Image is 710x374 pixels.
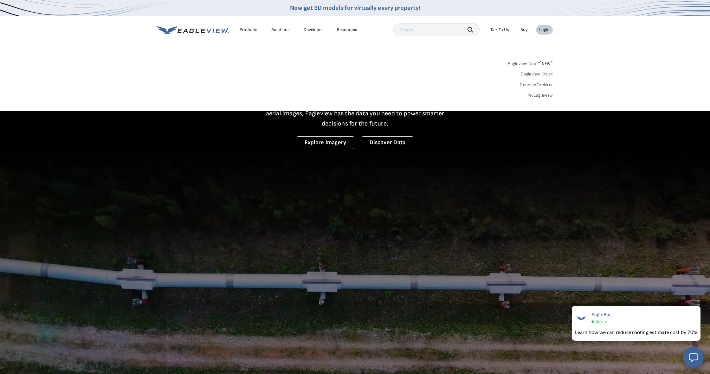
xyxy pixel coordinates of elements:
div: Solutions [271,27,290,33]
div: Talk To Us [490,27,509,33]
img: EagleBot [575,312,588,325]
a: Developer [304,27,323,33]
div: Login [539,27,550,33]
a: Buy [520,27,528,33]
a: Now get 3D models for virtually every property! [290,4,420,12]
div: Products [240,27,257,33]
a: Explore Imagery [297,136,354,149]
a: Eagleview Cloud [521,71,553,77]
div: Resources [337,27,357,33]
div: Learn how we can reduce roofing estimate cost by 70% [575,328,697,336]
button: Open chat window [683,347,704,368]
a: MyEagleview [527,93,553,98]
input: Search [393,23,480,36]
a: Discover Data [362,136,413,149]
span: EagleBot [591,312,611,318]
span: NEW [540,61,553,66]
a: ConnectExplorer [520,82,553,88]
span: Online [596,319,607,324]
a: Eagleview One™*NEW* [508,59,553,66]
p: A new era starts here. Built on more than 3.5 billion high-resolution aerial images, Eagleview ha... [258,98,452,129]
